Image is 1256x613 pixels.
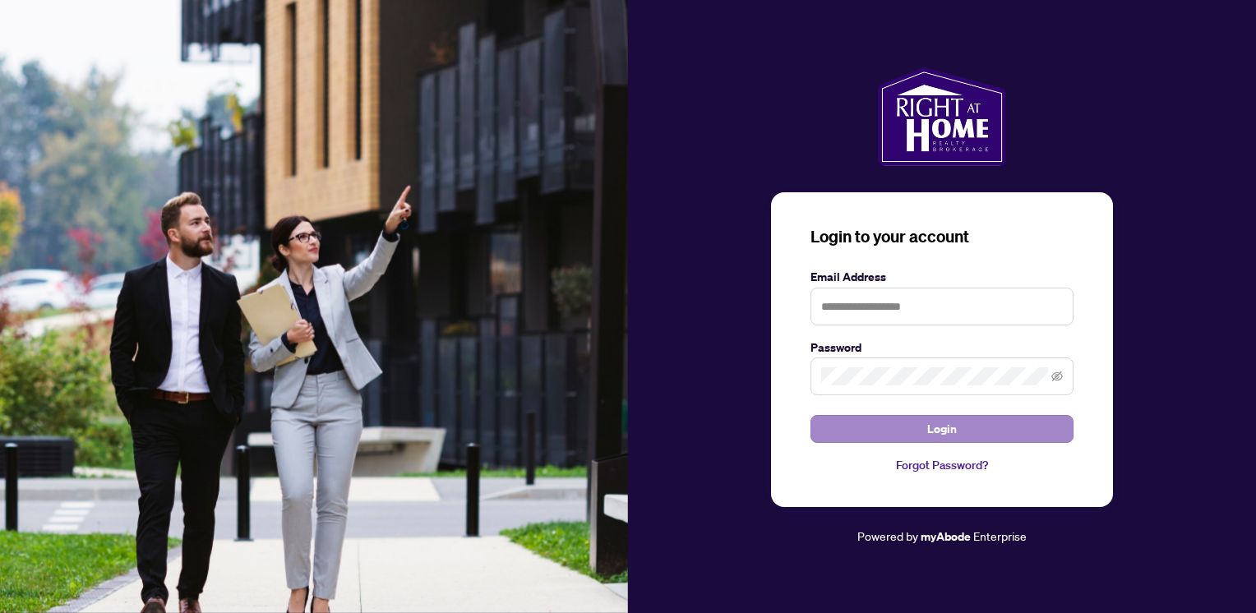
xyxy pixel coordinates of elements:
img: ma-logo [878,67,1005,166]
a: myAbode [921,528,971,546]
span: eye-invisible [1051,371,1063,382]
span: Enterprise [973,528,1027,543]
label: Email Address [810,268,1074,286]
button: Login [810,415,1074,443]
span: Login [927,416,957,442]
a: Forgot Password? [810,456,1074,474]
h3: Login to your account [810,225,1074,248]
label: Password [810,339,1074,357]
span: Powered by [857,528,918,543]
